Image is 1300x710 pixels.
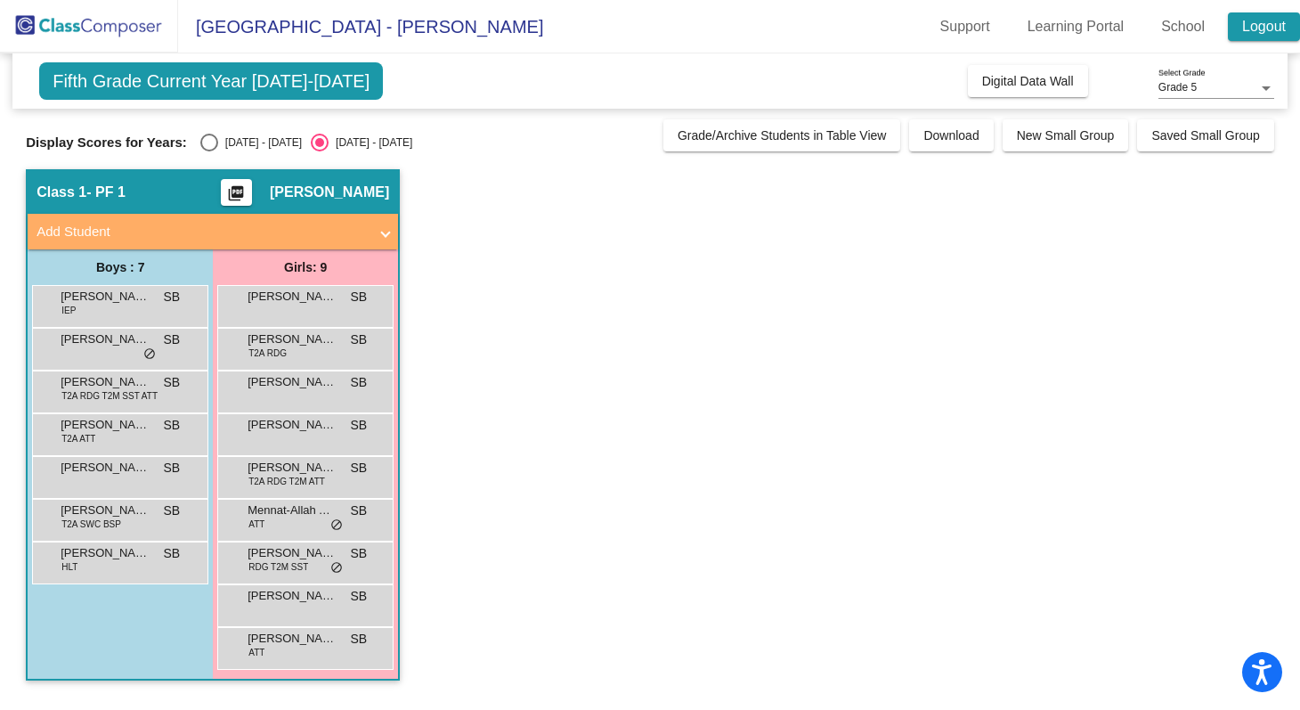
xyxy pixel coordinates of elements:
[1017,128,1115,143] span: New Small Group
[351,587,368,606] span: SB
[248,331,337,348] span: [PERSON_NAME]
[61,288,150,306] span: [PERSON_NAME]
[330,518,343,533] span: do_not_disturb_alt
[351,331,368,349] span: SB
[164,502,181,520] span: SB
[248,587,337,605] span: [PERSON_NAME]
[1151,128,1259,143] span: Saved Small Group
[61,432,95,445] span: T2A ATT
[351,502,368,520] span: SB
[248,502,337,519] span: Mennat-Allah Alarthy
[1013,12,1139,41] a: Learning Portal
[248,416,337,434] span: [PERSON_NAME]
[248,518,264,531] span: ATT
[1147,12,1219,41] a: School
[218,135,302,151] div: [DATE] - [DATE]
[164,331,181,349] span: SB
[164,544,181,563] span: SB
[248,288,337,306] span: [PERSON_NAME]
[61,518,121,531] span: T2A SWC BSP
[351,416,368,435] span: SB
[221,179,252,206] button: Print Students Details
[61,304,76,317] span: IEP
[26,135,187,151] span: Display Scores for Years:
[923,128,979,143] span: Download
[61,502,150,519] span: [PERSON_NAME]
[225,184,247,209] mat-icon: picture_as_pdf
[1158,81,1197,94] span: Grade 5
[248,630,337,648] span: [PERSON_NAME]
[39,62,383,100] span: Fifth Grade Current Year [DATE]-[DATE]
[143,347,156,362] span: do_not_disturb_alt
[28,214,398,249] mat-expansion-panel-header: Add Student
[61,331,150,348] span: [PERSON_NAME]
[329,135,412,151] div: [DATE] - [DATE]
[248,475,325,488] span: T2A RDG T2M ATT
[28,249,213,285] div: Boys : 7
[61,373,150,391] span: [PERSON_NAME]
[351,373,368,392] span: SB
[248,646,264,659] span: ATT
[351,459,368,477] span: SB
[351,544,368,563] span: SB
[86,184,126,201] span: - PF 1
[61,544,150,562] span: [PERSON_NAME]
[37,222,368,242] mat-panel-title: Add Student
[968,65,1088,97] button: Digital Data Wall
[61,459,150,477] span: [PERSON_NAME]
[1137,119,1273,151] button: Saved Small Group
[164,416,181,435] span: SB
[1003,119,1129,151] button: New Small Group
[164,288,181,306] span: SB
[248,373,337,391] span: [PERSON_NAME]
[178,12,543,41] span: [GEOGRAPHIC_DATA] - [PERSON_NAME]
[248,560,308,574] span: RDG T2M SST
[351,288,368,306] span: SB
[270,184,389,201] span: [PERSON_NAME]
[663,119,901,151] button: Grade/Archive Students in Table View
[248,544,337,562] span: [PERSON_NAME]
[164,459,181,477] span: SB
[61,560,77,574] span: HLT
[1228,12,1300,41] a: Logout
[909,119,993,151] button: Download
[61,416,150,434] span: [PERSON_NAME] [PERSON_NAME]
[37,184,86,201] span: Class 1
[248,459,337,477] span: [PERSON_NAME]
[351,630,368,649] span: SB
[926,12,1004,41] a: Support
[164,373,181,392] span: SB
[213,249,398,285] div: Girls: 9
[248,347,287,360] span: T2A RDG
[61,389,158,403] span: T2A RDG T2M SST ATT
[982,74,1074,88] span: Digital Data Wall
[678,128,887,143] span: Grade/Archive Students in Table View
[200,134,412,151] mat-radio-group: Select an option
[330,561,343,575] span: do_not_disturb_alt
